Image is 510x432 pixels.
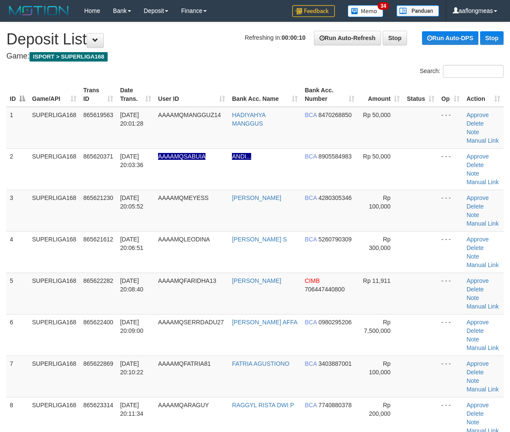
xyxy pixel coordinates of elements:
[438,190,463,231] td: - - -
[318,236,352,243] span: Copy 5260790309 to clipboard
[158,153,205,160] span: Nama rekening ada tanda titik/strip, harap diedit
[318,360,352,367] span: Copy 3403887001 to clipboard
[318,194,352,201] span: Copy 4280305346 to clipboard
[305,277,319,284] span: CIMB
[83,360,113,367] span: 865622869
[369,360,391,376] span: Rp 100,000
[158,277,216,284] span: AAAAMQFARIDHA13
[305,194,317,201] span: BCA
[396,5,439,17] img: panduan.png
[6,356,29,397] td: 7
[120,360,144,376] span: [DATE] 20:10:22
[29,52,108,62] span: ISPORT > SUPERLIGA168
[292,5,335,17] img: Feedback.jpg
[6,190,29,231] td: 3
[369,194,391,210] span: Rp 100,000
[305,153,317,160] span: BCA
[466,220,499,227] a: Manual Link
[466,244,484,251] a: Delete
[83,153,113,160] span: 865620371
[348,5,384,17] img: Button%20Memo.svg
[466,203,484,210] a: Delete
[158,194,208,201] span: AAAAMQMEYESS
[383,31,407,45] a: Stop
[318,402,352,408] span: Copy 7740880378 to clipboard
[438,273,463,314] td: - - -
[364,319,390,334] span: Rp 7,500,000
[466,377,479,384] a: Note
[305,360,317,367] span: BCA
[305,236,317,243] span: BCA
[420,65,504,78] label: Search:
[6,52,504,61] h4: Game:
[378,2,389,10] span: 34
[6,107,29,149] td: 1
[6,4,71,17] img: MOTION_logo.png
[6,231,29,273] td: 4
[466,262,499,268] a: Manual Link
[29,356,80,397] td: SUPERLIGA168
[29,82,80,107] th: Game/API: activate to sort column ascending
[363,277,391,284] span: Rp 11,911
[422,31,478,45] a: Run Auto-DPS
[466,419,479,426] a: Note
[480,31,504,45] a: Stop
[281,34,305,41] strong: 00:00:10
[466,179,499,185] a: Manual Link
[80,82,117,107] th: Trans ID: activate to sort column ascending
[443,65,504,78] input: Search:
[232,194,281,201] a: [PERSON_NAME]
[232,277,281,284] a: [PERSON_NAME]
[120,112,144,127] span: [DATE] 20:01:28
[120,194,144,210] span: [DATE] 20:05:52
[301,82,358,107] th: Bank Acc. Number: activate to sort column ascending
[232,360,289,367] a: FATRIA AGUSTIONO
[369,236,391,251] span: Rp 300,000
[158,402,209,408] span: AAAAMQARAGUY
[232,112,265,127] a: HADIYAHYA MANGGUS
[363,153,391,160] span: Rp 50,000
[305,319,317,326] span: BCA
[318,319,352,326] span: Copy 0980295206 to clipboard
[29,148,80,190] td: SUPERLIGA168
[438,107,463,149] td: - - -
[83,277,113,284] span: 865622282
[155,82,229,107] th: User ID: activate to sort column ascending
[158,112,221,118] span: AAAAMQMANGGUZ14
[466,386,499,393] a: Manual Link
[229,82,301,107] th: Bank Acc. Name: activate to sort column ascending
[466,286,484,293] a: Delete
[318,112,352,118] span: Copy 8470268850 to clipboard
[466,303,499,310] a: Manual Link
[466,336,479,343] a: Note
[232,236,287,243] a: [PERSON_NAME] S
[158,360,211,367] span: AAAAMQFATRIA81
[314,31,381,45] a: Run Auto-Refresh
[29,231,80,273] td: SUPERLIGA168
[466,212,479,218] a: Note
[466,253,479,260] a: Note
[6,148,29,190] td: 2
[466,402,489,408] a: Approve
[29,190,80,231] td: SUPERLIGA168
[305,286,344,293] span: Copy 706447440800 to clipboard
[6,273,29,314] td: 5
[120,319,144,334] span: [DATE] 20:09:00
[466,194,489,201] a: Approve
[120,153,144,168] span: [DATE] 20:03:36
[245,34,305,41] span: Refreshing in:
[363,112,391,118] span: Rp 50,000
[120,236,144,251] span: [DATE] 20:06:51
[117,82,155,107] th: Date Trans.: activate to sort column ascending
[232,319,297,326] a: [PERSON_NAME] AFFA
[29,314,80,356] td: SUPERLIGA168
[29,107,80,149] td: SUPERLIGA168
[466,360,489,367] a: Approve
[232,153,251,160] a: ANDI...
[466,236,489,243] a: Approve
[466,137,499,144] a: Manual Link
[369,402,391,417] span: Rp 200,000
[466,170,479,177] a: Note
[438,356,463,397] td: - - -
[83,194,113,201] span: 865621230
